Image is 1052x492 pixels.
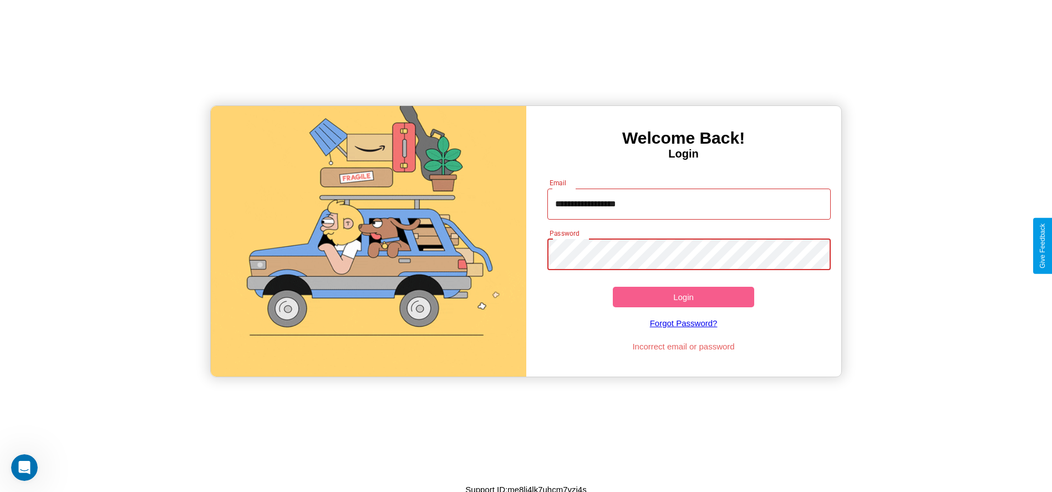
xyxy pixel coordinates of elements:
h4: Login [526,148,841,160]
label: Password [550,229,579,238]
iframe: Intercom live chat [11,454,38,481]
label: Email [550,178,567,187]
img: gif [211,106,526,377]
a: Forgot Password? [542,307,825,339]
p: Incorrect email or password [542,339,825,354]
div: Give Feedback [1039,224,1046,268]
button: Login [613,287,755,307]
h3: Welcome Back! [526,129,841,148]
